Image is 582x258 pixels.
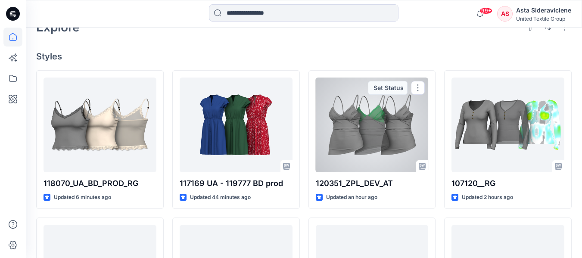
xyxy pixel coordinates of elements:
h4: Styles [36,51,572,62]
span: 99+ [479,7,492,14]
div: AS [497,6,513,22]
p: 118070_UA_BD_PROD_RG [44,177,156,190]
div: Asta Sideraviciene [516,5,571,16]
a: 120351_ZPL_DEV_AT [316,78,429,172]
p: Updated an hour ago [326,193,377,202]
p: 117169 UA - 119777 BD prod [180,177,293,190]
p: 107120__RG [451,177,564,190]
a: 107120__RG [451,78,564,172]
p: 120351_ZPL_DEV_AT [316,177,429,190]
p: Updated 6 minutes ago [54,193,111,202]
a: 118070_UA_BD_PROD_RG [44,78,156,172]
p: Updated 44 minutes ago [190,193,251,202]
p: Updated 2 hours ago [462,193,513,202]
a: 117169 UA - 119777 BD prod [180,78,293,172]
h2: Explore [36,20,80,34]
div: United Textile Group [516,16,571,22]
